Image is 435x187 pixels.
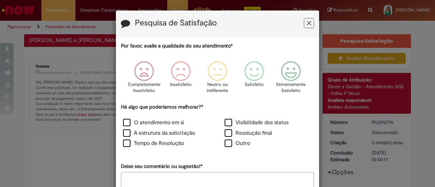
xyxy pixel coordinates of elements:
[123,119,184,127] label: O atendimento em si
[123,129,195,137] label: A estrutura da solicitação
[170,81,192,88] p: Insatisfeito
[205,81,230,94] p: Neutro ou indiferente
[123,139,184,147] label: Tempo de Resolução
[126,56,161,102] div: Completamente Insatisfeito
[276,81,306,94] p: Extremamente Satisfeito
[121,163,203,170] label: Deixe seu comentário ou sugestão!*
[245,81,264,88] p: Satisfeito
[237,56,272,102] div: Satisfeito
[121,42,233,50] label: Por favor, avalie a qualidade do seu atendimento*
[225,129,272,137] label: Resolução final
[274,56,308,102] div: Extremamente Satisfeito
[163,56,198,102] div: Insatisfeito
[225,139,250,147] label: Outro
[135,19,217,27] label: Pesquisa de Satisfação
[225,119,289,127] label: Visibilidade dos status
[200,56,235,102] div: Neutro ou indiferente
[121,104,314,149] div: Há algo que poderíamos melhorar?*
[128,81,160,94] p: Completamente Insatisfeito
